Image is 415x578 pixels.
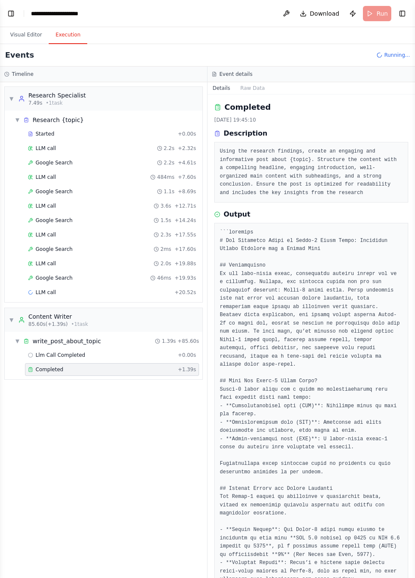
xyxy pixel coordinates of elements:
span: ▼ [15,338,20,345]
span: Google Search [36,188,72,195]
span: 85.60s (+1.39s) [28,321,68,328]
span: 1.1s [164,188,174,195]
span: Llm Call Completed [36,352,85,358]
span: + 17.60s [174,246,196,253]
span: 2.0s [160,260,171,267]
span: Google Search [36,275,72,281]
h3: Description [224,128,267,139]
span: LLM call [36,174,56,181]
span: + 4.61s [178,159,196,166]
h3: Timeline [12,71,33,78]
span: 2.3s [160,231,171,238]
span: 1.5s [160,217,171,224]
span: + 12.71s [174,203,196,209]
button: Execution [49,26,87,44]
span: LLM call [36,145,56,152]
span: + 2.32s [178,145,196,152]
span: LLM call [36,260,56,267]
span: 46ms [157,275,171,281]
span: 1.39s [162,338,176,345]
span: Download [310,9,340,18]
div: [DATE] 19:45:10 [214,117,408,123]
span: • 1 task [46,100,63,106]
span: ▼ [9,95,14,102]
span: Research {topic} [33,116,84,124]
span: + 0.00s [178,352,196,358]
button: Raw Data [235,82,270,94]
button: Download [296,6,343,21]
h3: Output [224,209,250,220]
span: + 17.55s [174,231,196,238]
span: Google Search [36,159,72,166]
span: + 1.39s [178,366,196,373]
span: + 0.00s [178,131,196,137]
span: + 20.52s [174,289,196,296]
span: ▼ [9,317,14,323]
h2: Events [5,49,34,61]
div: Content Writer [28,312,88,321]
span: + 85.60s [177,338,199,345]
span: Completed [36,366,63,373]
nav: breadcrumb [31,9,92,18]
span: + 19.88s [174,260,196,267]
span: ▼ [15,117,20,123]
span: LLM call [36,231,56,238]
div: Research Specialist [28,91,86,100]
span: + 7.60s [178,174,196,181]
span: 484ms [157,174,174,181]
span: Google Search [36,246,72,253]
span: + 19.93s [174,275,196,281]
button: Visual Editor [3,26,49,44]
span: 2ms [160,246,172,253]
span: 2.2s [164,159,174,166]
h2: Completed [224,101,271,113]
span: write_post_about_topic [33,337,101,345]
span: 2.2s [164,145,174,152]
button: Show left sidebar [5,8,17,19]
h3: Event details [219,71,252,78]
button: Details [207,82,235,94]
span: 3.6s [160,203,171,209]
span: • 1 task [71,321,88,328]
span: + 14.24s [174,217,196,224]
span: 7.49s [28,100,42,106]
span: Google Search [36,217,72,224]
button: Show right sidebar [396,8,408,19]
span: LLM call [36,203,56,209]
span: Started [36,131,54,137]
pre: Using the research findings, create an engaging and informative post about {topic}. Structure the... [220,147,403,197]
span: LLM call [36,289,56,296]
span: Running... [384,52,410,58]
span: + 8.69s [178,188,196,195]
